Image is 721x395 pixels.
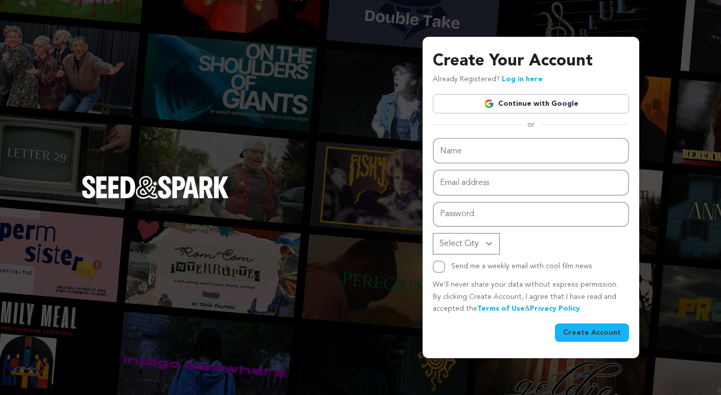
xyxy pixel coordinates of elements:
[433,74,543,86] p: Already Registered?
[433,279,629,315] p: We’ll never share your data without express permission. By clicking Create Account, I agree that ...
[82,176,229,198] img: Seed&Spark Logo
[530,305,580,312] a: Privacy Policy
[433,49,629,74] h3: Create Your Account
[555,323,629,342] button: Create Account
[502,76,543,83] a: Log in here
[451,263,592,270] label: Send me a weekly email with cool film news
[433,94,629,113] a: Continue with Google
[82,176,229,219] a: Seed&Spark Homepage
[433,202,629,227] input: Password
[521,120,541,130] span: or
[433,170,629,196] input: Email address
[477,305,525,312] a: Terms of Use
[484,99,494,109] img: Google logo
[433,138,629,164] input: Name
